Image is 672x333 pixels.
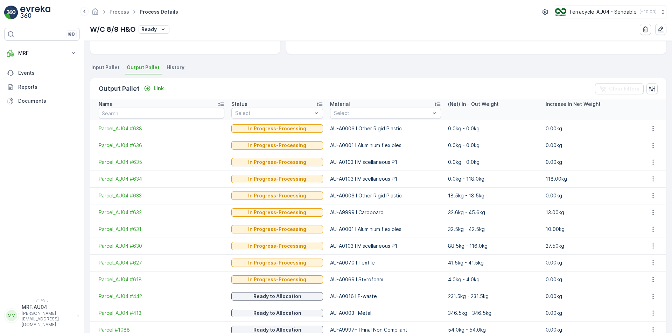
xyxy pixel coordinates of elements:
p: In Progress-Processing [248,175,306,182]
a: Documents [4,94,80,108]
a: Parcel_AU04 #632 [99,209,224,216]
span: Parcel_AU04 #634 [99,175,224,182]
a: Parcel_AU04 #633 [99,192,224,199]
p: Ready to Allocation [253,293,301,300]
p: Reports [18,84,77,91]
button: In Progress-Processing [231,225,323,233]
a: Parcel_AU04 #636 [99,142,224,149]
td: 0.0kg - 0.0kg [444,154,542,171]
button: In Progress-Processing [231,124,323,133]
button: Ready to Allocation [231,292,323,301]
td: 346.5kg - 346.5kg [444,305,542,321]
button: Ready [139,25,169,34]
td: AU-A0103 I Miscellaneous P1 [327,154,444,171]
p: MRF.AU04 [22,304,73,311]
td: 0.00kg [542,154,640,171]
p: ⌘B [68,31,75,37]
p: Events [18,70,77,77]
p: In Progress-Processing [248,259,306,266]
td: 18.5kg - 18.5kg [444,187,542,204]
p: In Progress-Processing [248,276,306,283]
span: Parcel_AU04 #638 [99,125,224,132]
td: AU-A0103 I Miscellaneous P1 [327,238,444,254]
button: MMMRF.AU04[PERSON_NAME][EMAIL_ADDRESS][DOMAIN_NAME] [4,304,80,327]
p: Link [154,85,164,92]
td: 0.00kg [542,137,640,154]
a: Parcel_AU04 #618 [99,276,224,283]
td: 32.6kg - 45.6kg [444,204,542,221]
p: Status [231,101,247,108]
td: AU-A0006 I Other Rigid Plastic [327,187,444,204]
p: Material [330,101,350,108]
a: Parcel_AU04 #627 [99,259,224,266]
td: AU-A0006 I Other Rigid Plastic [327,120,444,137]
p: In Progress-Processing [248,125,306,132]
td: 0.0kg - 0.0kg [444,137,542,154]
a: Parcel_AU04 #631 [99,226,224,233]
span: Input Pallet [91,64,120,71]
td: 4.0kg - 4.0kg [444,271,542,288]
p: Name [99,101,113,108]
span: Parcel_AU04 #635 [99,159,224,166]
a: Parcel_AU04 #630 [99,242,224,249]
td: 231.5kg - 231.5kg [444,288,542,305]
p: MRF [18,50,66,57]
p: Documents [18,97,77,104]
button: Terracycle-AU04 - Sendable(+10:00) [555,6,666,18]
a: Events [4,66,80,80]
button: Link [141,84,167,93]
p: Ready to Allocation [253,310,301,317]
span: v 1.49.3 [4,298,80,302]
img: terracycle_logo.png [555,8,566,16]
a: Reports [4,80,80,94]
td: 0.00kg [542,187,640,204]
td: 10.00kg [542,221,640,238]
td: AU-A0016 I E-waste [327,288,444,305]
button: Ready to Allocation [231,309,323,317]
td: AU-A0069 I Styrofoam [327,271,444,288]
button: In Progress-Processing [231,191,323,200]
td: 0.00kg [542,120,640,137]
img: logo_light-DOdMpM7g.png [20,6,50,20]
p: In Progress-Processing [248,142,306,149]
p: Select [235,110,312,117]
td: 32.5kg - 42.5kg [444,221,542,238]
button: In Progress-Processing [231,175,323,183]
p: Ready [141,26,157,33]
td: 0.00kg [542,305,640,321]
td: AU-A0003 I Metal [327,305,444,321]
span: Process Details [138,8,180,15]
span: Output Pallet [127,64,160,71]
td: 0.0kg - 0.0kg [444,120,542,137]
p: Output Pallet [99,84,140,94]
a: Homepage [91,10,99,16]
td: AU-A0001 I Aluminium flexibles [327,221,444,238]
a: Parcel_AU04 #413 [99,310,224,317]
td: AU-A0001 I Aluminium flexibles [327,137,444,154]
button: In Progress-Processing [231,242,323,250]
td: 27.50kg [542,238,640,254]
td: 0.00kg [542,271,640,288]
p: [PERSON_NAME][EMAIL_ADDRESS][DOMAIN_NAME] [22,311,73,327]
button: In Progress-Processing [231,158,323,166]
p: In Progress-Processing [248,242,306,249]
p: In Progress-Processing [248,226,306,233]
button: In Progress-Processing [231,208,323,217]
button: In Progress-Processing [231,141,323,150]
span: History [167,64,184,71]
td: 13.00kg [542,204,640,221]
p: In Progress-Processing [248,209,306,216]
p: In Progress-Processing [248,159,306,166]
td: 0.00kg [542,288,640,305]
button: In Progress-Processing [231,275,323,284]
button: In Progress-Processing [231,259,323,267]
p: In Progress-Processing [248,192,306,199]
button: Clear Filters [595,83,644,94]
